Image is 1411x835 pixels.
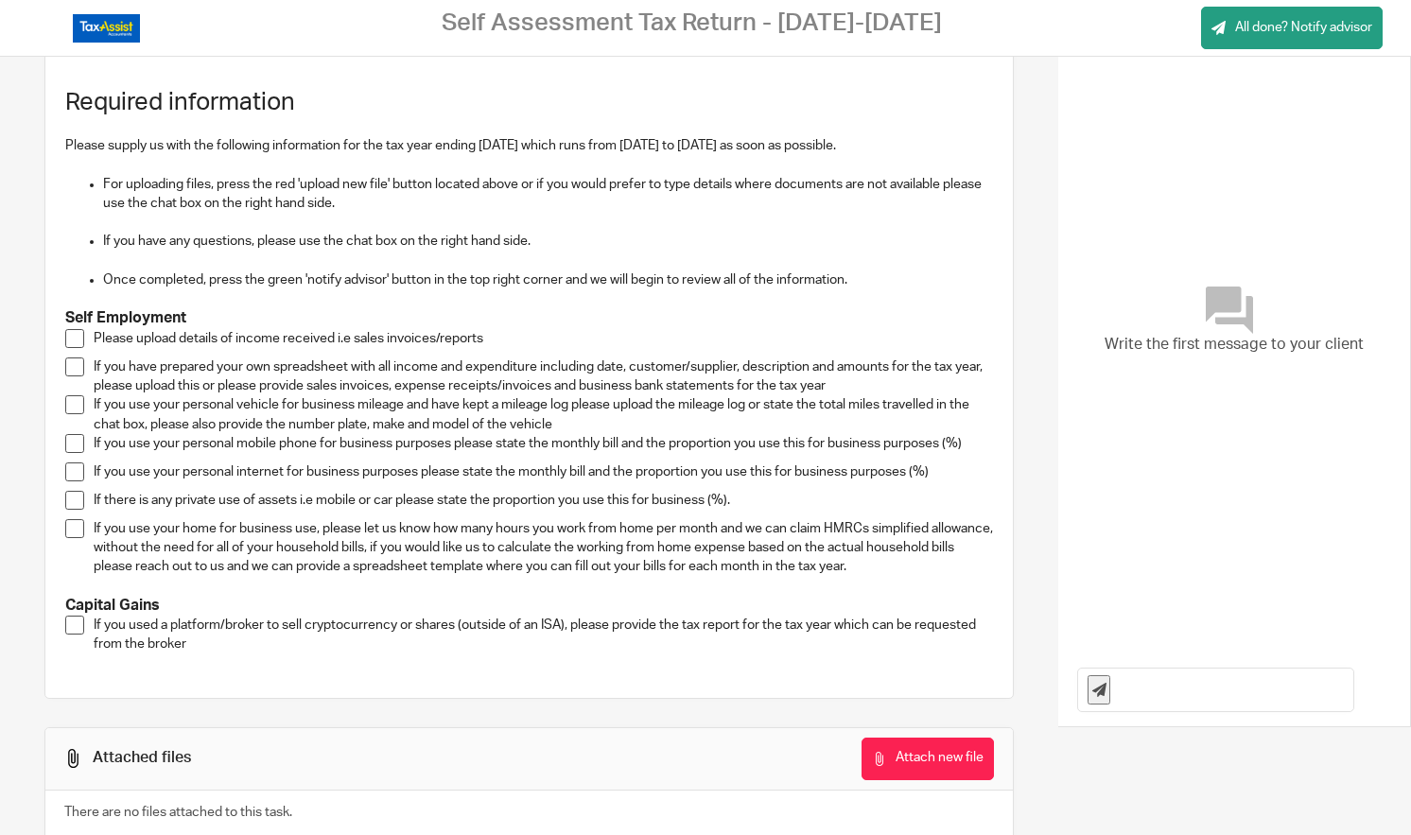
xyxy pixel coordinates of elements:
button: Attach new file [862,738,994,780]
a: All done? Notify advisor [1201,7,1383,49]
img: Logo_TaxAssistAccountants_FullColour_RGB.png [73,14,140,43]
p: Please supply us with the following information for the tax year ending [DATE] which runs from [D... [65,136,994,155]
p: If you use your personal vehicle for business mileage and have kept a mileage log please upload t... [94,395,994,434]
strong: Self Employment [65,310,186,325]
p: For uploading files, press the red 'upload new file' button located above or if you would prefer ... [103,175,994,214]
p: If you have prepared your own spreadsheet with all income and expenditure including date, custome... [94,357,994,396]
p: If you use your home for business use, please let us know how many hours you work from home per m... [94,519,994,577]
div: Attached files [93,748,191,768]
p: If you use your personal mobile phone for business purposes please state the monthly bill and the... [94,434,994,453]
p: Please upload details of income received i.e sales invoices/reports [94,329,994,348]
p: If you use your personal internet for business purposes please state the monthly bill and the pro... [94,462,994,481]
span: Write the first message to your client [1105,334,1364,356]
p: If you have any questions, please use the chat box on the right hand side. [103,232,994,251]
p: Once completed, press the green 'notify advisor' button in the top right corner and we will begin... [103,270,994,289]
h2: Self Assessment Tax Return - [DATE]-[DATE] [442,9,942,38]
p: If there is any private use of assets i.e mobile or car please state the proportion you use this ... [94,491,994,510]
h1: Required information [65,88,994,117]
strong: Capital Gains [65,598,160,613]
span: All done? Notify advisor [1235,18,1372,37]
p: If you used a platform/broker to sell cryptocurrency or shares (outside of an ISA), please provid... [94,616,994,654]
span: There are no files attached to this task. [64,806,292,819]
